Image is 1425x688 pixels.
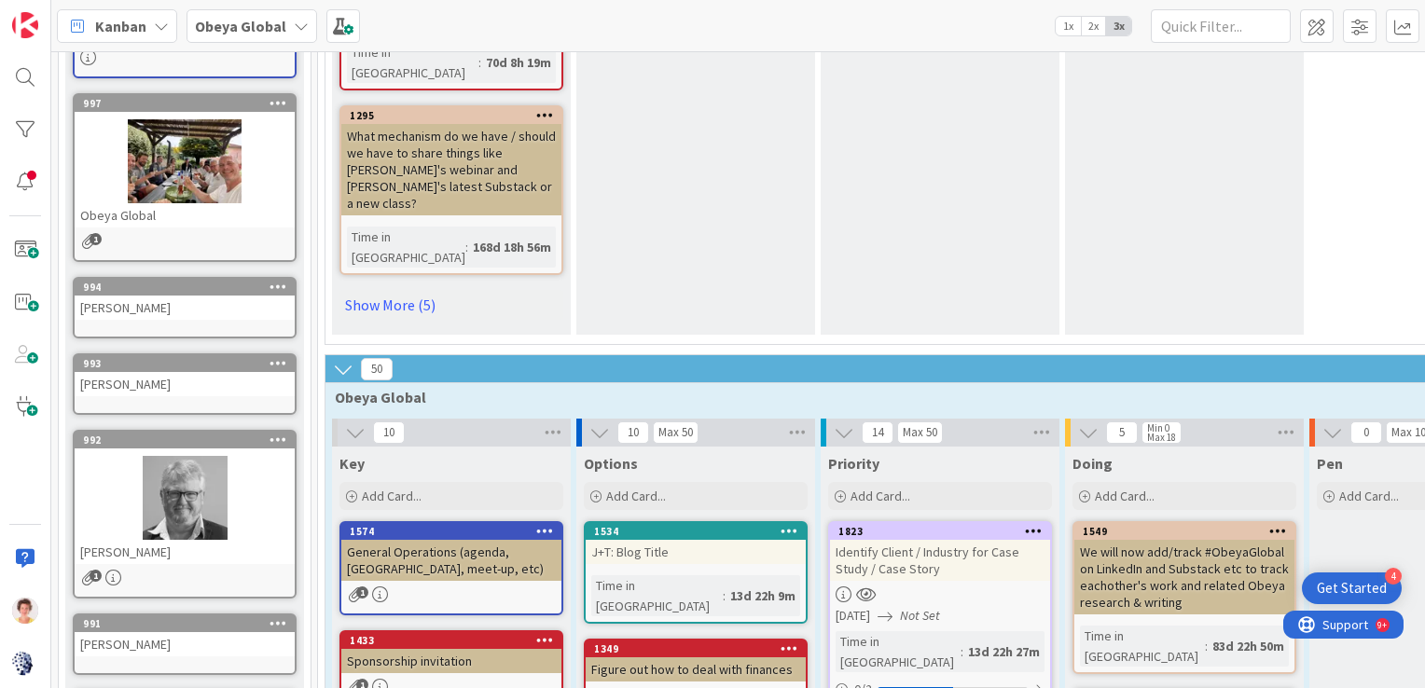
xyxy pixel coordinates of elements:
div: 1534 [594,525,806,538]
div: Time in [GEOGRAPHIC_DATA] [1080,626,1205,667]
span: 0 [1350,421,1382,444]
div: J+T: Blog Title [586,540,806,564]
span: Add Card... [1339,488,1399,504]
img: Visit kanbanzone.com [12,12,38,38]
div: 994 [75,279,295,296]
span: Support [39,3,85,25]
div: 994 [83,281,295,294]
div: 1549We will now add/track #ObeyaGlobal on LinkedIn and Substack etc to track eachother's work and... [1074,523,1294,614]
div: 13d 22h 9m [726,585,800,606]
div: 992 [83,433,295,447]
div: 1433 [341,632,561,649]
a: 992[PERSON_NAME] [73,430,297,599]
div: Obeya Global [75,203,295,227]
div: Min 0 [1147,423,1169,433]
div: 168d 18h 56m [468,237,556,257]
a: 994[PERSON_NAME] [73,277,297,338]
span: : [1205,636,1208,656]
a: 1574General Operations (agenda, [GEOGRAPHIC_DATA], meet-up, etc) [339,521,563,615]
div: Figure out how to deal with finances [586,657,806,681]
div: 83d 22h 50m [1208,636,1289,656]
div: 70d 8h 19m [481,52,556,73]
div: 993[PERSON_NAME] [75,355,295,396]
div: 1349Figure out how to deal with finances [586,640,806,681]
a: 993[PERSON_NAME] [73,353,297,415]
b: Obeya Global [195,17,286,35]
span: Priority [828,454,879,473]
div: 997 [75,95,295,112]
div: Time in [GEOGRAPHIC_DATA] [836,631,961,672]
span: Doing [1072,454,1113,473]
i: Not Set [900,607,940,624]
div: 1534 [586,523,806,540]
div: Max 18 [1147,433,1176,442]
span: 1 [90,233,102,245]
span: 2x [1081,17,1106,35]
div: Max 50 [903,428,937,437]
div: 1295What mechanism do we have / should we have to share things like [PERSON_NAME]'s webinar and [... [341,107,561,215]
a: 991[PERSON_NAME] [73,613,297,675]
div: Max 50 [658,428,693,437]
span: 5 [1106,421,1138,444]
span: : [961,641,963,662]
div: 9+ [94,7,104,22]
div: 992[PERSON_NAME] [75,432,295,564]
span: : [723,585,726,606]
div: What mechanism do we have / should we have to share things like [PERSON_NAME]'s webinar and [PERS... [341,124,561,215]
div: [PERSON_NAME] [75,296,295,320]
div: 1349 [586,640,806,657]
span: [DATE] [836,606,870,626]
div: Open Get Started checklist, remaining modules: 4 [1302,572,1402,604]
div: 1549 [1074,523,1294,540]
div: [PERSON_NAME] [75,372,295,396]
span: Pen [1317,454,1343,473]
img: JV [12,598,38,624]
div: 1823 [830,523,1050,540]
span: 1 [356,586,368,599]
div: 1823Identify Client / Industry for Case Study / Case Story [830,523,1050,581]
a: 1534J+T: Blog TitleTime in [GEOGRAPHIC_DATA]:13d 22h 9m [584,521,808,624]
a: Show More (5) [339,290,563,320]
span: 10 [617,421,649,444]
div: Time in [GEOGRAPHIC_DATA] [591,575,723,616]
div: Time in [GEOGRAPHIC_DATA] [347,42,478,83]
span: Key [339,454,365,473]
span: : [478,52,481,73]
span: Kanban [95,15,146,37]
div: 997 [83,97,295,110]
div: 994[PERSON_NAME] [75,279,295,320]
div: 1295 [350,109,561,122]
span: 1 [90,570,102,582]
div: General Operations (agenda, [GEOGRAPHIC_DATA], meet-up, etc) [341,540,561,581]
span: Add Card... [606,488,666,504]
div: 991[PERSON_NAME] [75,615,295,656]
div: [PERSON_NAME] [75,632,295,656]
span: 14 [862,421,893,444]
div: 1823 [838,525,1050,538]
img: avatar [12,650,38,676]
div: 993 [83,357,295,370]
div: Get Started [1317,579,1387,598]
a: 1295What mechanism do we have / should we have to share things like [PERSON_NAME]'s webinar and [... [339,105,563,275]
span: Options [584,454,638,473]
input: Quick Filter... [1151,9,1291,43]
div: [PERSON_NAME] [75,540,295,564]
div: 13d 22h 27m [963,641,1045,662]
div: 4 [1385,568,1402,585]
div: 1349 [594,642,806,655]
div: 993 [75,355,295,372]
span: 3x [1106,17,1131,35]
span: Add Card... [362,488,422,504]
div: 991 [75,615,295,632]
span: 10 [373,421,405,444]
div: 991 [83,617,295,630]
div: 1574General Operations (agenda, [GEOGRAPHIC_DATA], meet-up, etc) [341,523,561,581]
span: Add Card... [1095,488,1155,504]
span: : [465,237,468,257]
div: Identify Client / Industry for Case Study / Case Story [830,540,1050,581]
div: 1534J+T: Blog Title [586,523,806,564]
div: Time in [GEOGRAPHIC_DATA] [347,227,465,268]
div: Sponsorship invitation [341,649,561,673]
div: 1433Sponsorship invitation [341,632,561,673]
div: We will now add/track #ObeyaGlobal on LinkedIn and Substack etc to track eachother's work and rel... [1074,540,1294,614]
